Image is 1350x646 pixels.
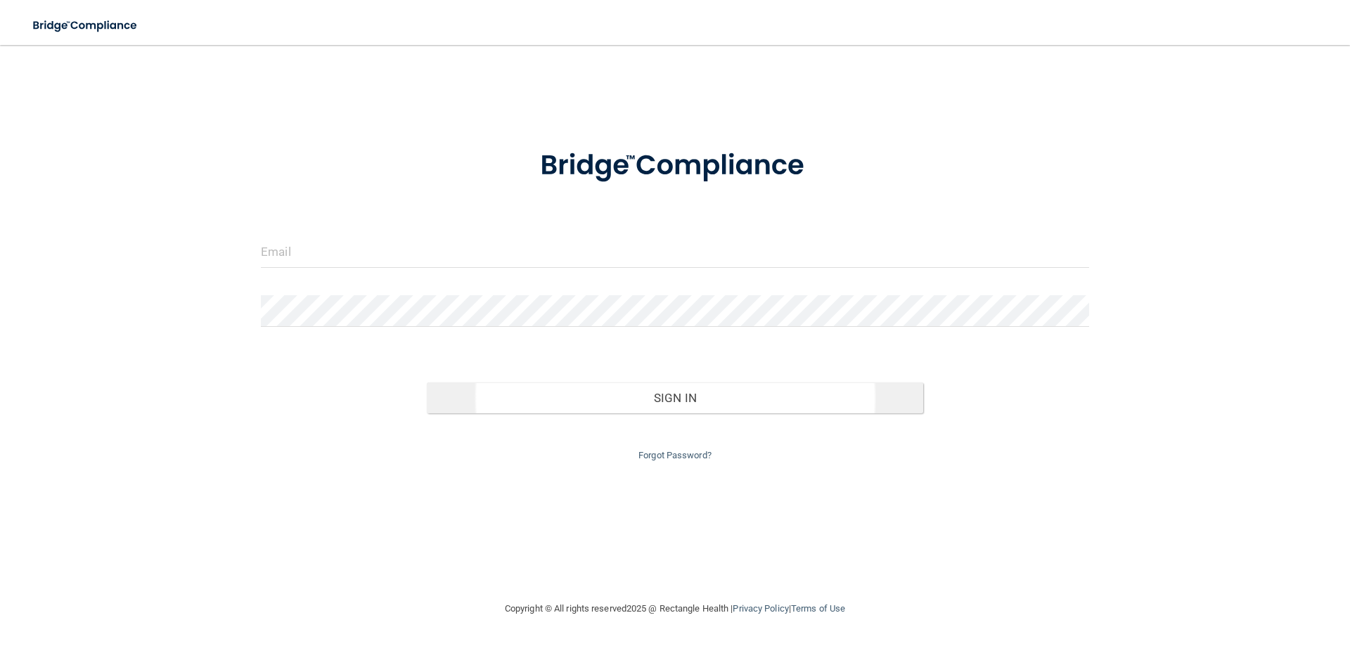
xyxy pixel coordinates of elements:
[791,603,845,614] a: Terms of Use
[427,382,924,413] button: Sign In
[511,129,839,202] img: bridge_compliance_login_screen.278c3ca4.svg
[1107,546,1333,602] iframe: Drift Widget Chat Controller
[21,11,150,40] img: bridge_compliance_login_screen.278c3ca4.svg
[638,450,712,460] a: Forgot Password?
[418,586,932,631] div: Copyright © All rights reserved 2025 @ Rectangle Health | |
[733,603,788,614] a: Privacy Policy
[261,236,1089,268] input: Email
